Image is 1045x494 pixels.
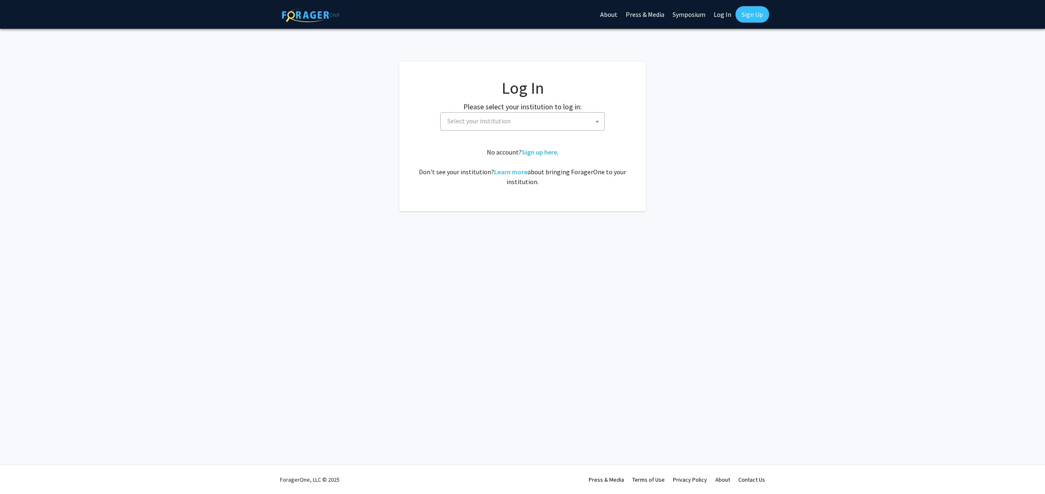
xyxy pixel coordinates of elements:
[463,101,582,112] label: Please select your institution to log in:
[589,476,624,483] a: Press & Media
[444,113,604,129] span: Select your institution
[494,168,527,176] a: Learn more about bringing ForagerOne to your institution
[280,465,340,494] div: ForagerOne, LLC © 2025
[416,78,629,98] h1: Log In
[632,476,665,483] a: Terms of Use
[715,476,730,483] a: About
[673,476,707,483] a: Privacy Policy
[416,147,629,187] div: No account? . Don't see your institution? about bringing ForagerOne to your institution.
[282,8,340,22] img: ForagerOne Logo
[522,148,557,156] a: Sign up here
[735,6,769,23] a: Sign Up
[447,117,511,125] span: Select your institution
[440,112,605,131] span: Select your institution
[738,476,765,483] a: Contact Us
